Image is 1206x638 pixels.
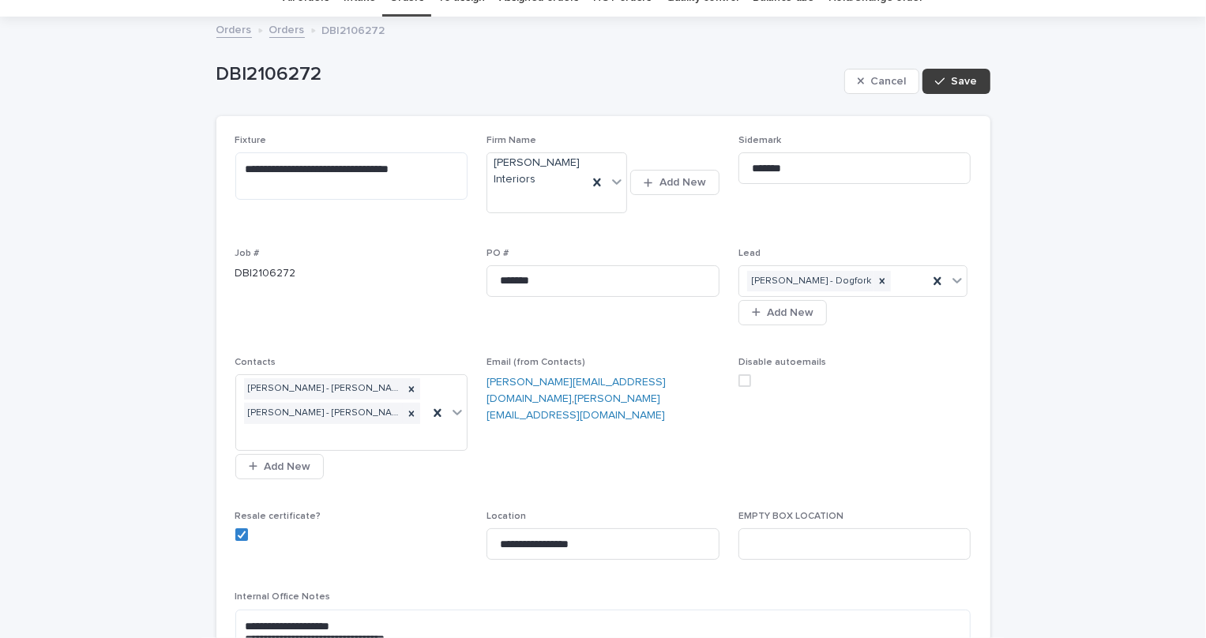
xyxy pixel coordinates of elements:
[235,265,468,282] p: DBI2106272
[235,512,321,521] span: Resale certificate?
[216,20,252,38] a: Orders
[235,358,276,367] span: Contacts
[738,136,781,145] span: Sidemark
[659,177,706,188] span: Add New
[269,20,305,38] a: Orders
[630,170,719,195] button: Add New
[235,592,331,602] span: Internal Office Notes
[216,63,838,86] p: DBI2106272
[870,76,906,87] span: Cancel
[264,461,310,472] span: Add New
[322,21,385,38] p: DBI2106272
[844,69,920,94] button: Cancel
[487,249,509,258] span: PO #
[235,249,260,258] span: Job #
[738,300,827,325] button: Add New
[487,393,665,421] a: [PERSON_NAME][EMAIL_ADDRESS][DOMAIN_NAME]
[235,136,267,145] span: Fixture
[738,358,826,367] span: Disable autoemails
[487,512,526,521] span: Location
[952,76,978,87] span: Save
[747,271,874,292] div: [PERSON_NAME] - Dogfork
[244,403,404,424] div: [PERSON_NAME] - [PERSON_NAME] Interiors
[487,136,536,145] span: Firm Name
[767,307,813,318] span: Add New
[487,358,585,367] span: Email (from Contacts)
[738,512,843,521] span: EMPTY BOX LOCATION
[235,454,324,479] button: Add New
[487,374,719,423] p: ,
[244,378,404,400] div: [PERSON_NAME] - [PERSON_NAME] Interiors
[494,155,581,188] span: [PERSON_NAME] Interiors
[738,249,761,258] span: Lead
[487,377,666,404] a: [PERSON_NAME][EMAIL_ADDRESS][DOMAIN_NAME]
[922,69,990,94] button: Save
